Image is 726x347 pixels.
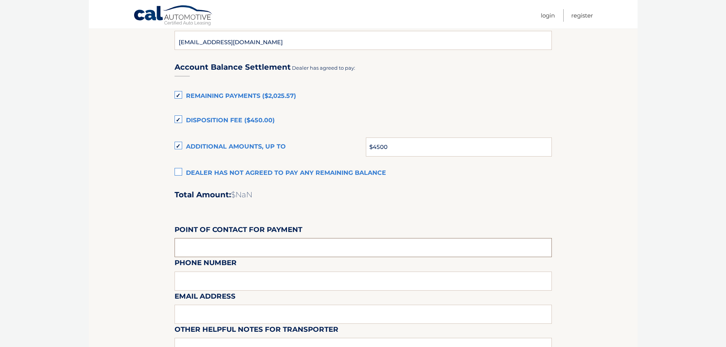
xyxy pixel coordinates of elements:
[175,139,366,155] label: Additional amounts, up to
[175,291,236,305] label: Email Address
[175,224,302,238] label: Point of Contact for Payment
[175,62,291,72] h3: Account Balance Settlement
[133,5,213,27] a: Cal Automotive
[175,190,552,200] h2: Total Amount:
[292,65,355,71] span: Dealer has agreed to pay:
[366,138,551,157] input: Maximum Amount
[541,9,555,22] a: Login
[175,89,552,104] label: Remaining Payments ($2,025.57)
[175,324,338,338] label: Other helpful notes for transporter
[175,113,552,128] label: Disposition Fee ($450.00)
[231,190,252,199] span: $NaN
[571,9,593,22] a: Register
[175,166,552,181] label: Dealer has not agreed to pay any remaining balance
